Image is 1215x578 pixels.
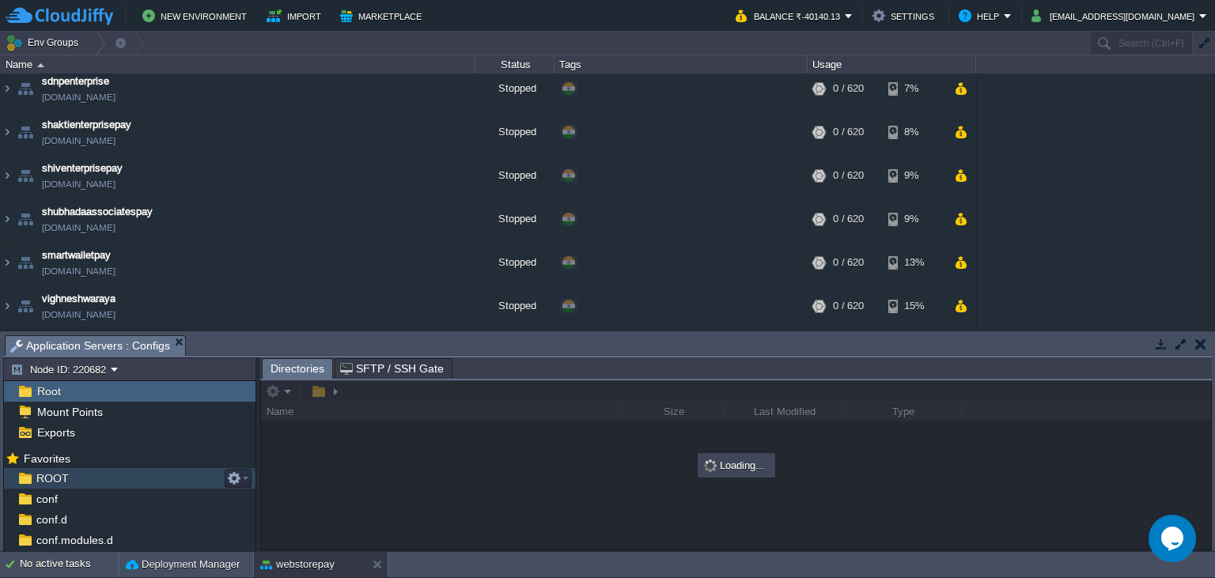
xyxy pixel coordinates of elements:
[1,285,13,327] img: AMDAwAAAACH5BAEAAAAALAAAAAABAAEAAAICRAEAOw==
[1,154,13,197] img: AMDAwAAAACH5BAEAAAAALAAAAAABAAEAAAICRAEAOw==
[20,552,119,577] div: No active tasks
[42,247,111,263] a: smartwalletpay
[1149,515,1199,562] iframe: chat widget
[42,176,115,192] a: [DOMAIN_NAME]
[33,492,60,506] a: conf
[959,6,1004,25] button: Help
[14,111,36,153] img: AMDAwAAAACH5BAEAAAAALAAAAAABAAEAAAICRAEAOw==
[555,55,807,74] div: Tags
[2,55,475,74] div: Name
[833,67,864,110] div: 0 / 620
[34,425,78,440] a: Exports
[271,359,324,379] span: Directories
[6,6,113,26] img: CloudJiffy
[33,471,71,485] a: ROOT
[833,285,864,327] div: 0 / 620
[888,328,940,371] div: 30%
[833,241,864,284] div: 0 / 620
[42,161,123,176] a: shiventerprisepay
[1031,6,1199,25] button: [EMAIL_ADDRESS][DOMAIN_NAME]
[21,452,73,465] a: Favorites
[42,117,131,133] a: shaktienterprisepay
[14,241,36,284] img: AMDAwAAAACH5BAEAAAAALAAAAAABAAEAAAICRAEAOw==
[475,111,555,153] div: Stopped
[888,285,940,327] div: 15%
[699,455,774,476] div: Loading...
[14,328,36,371] img: AMDAwAAAACH5BAEAAAAALAAAAAABAAEAAAICRAEAOw==
[475,241,555,284] div: Stopped
[833,154,864,197] div: 0 / 620
[42,89,115,105] a: [DOMAIN_NAME]
[42,307,115,323] a: [DOMAIN_NAME]
[33,533,115,547] a: conf.modules.d
[14,154,36,197] img: AMDAwAAAACH5BAEAAAAALAAAAAABAAEAAAICRAEAOw==
[833,111,864,153] div: 0 / 620
[10,336,170,356] span: Application Servers : Configs
[1,241,13,284] img: AMDAwAAAACH5BAEAAAAALAAAAAABAAEAAAICRAEAOw==
[1,198,13,240] img: AMDAwAAAACH5BAEAAAAALAAAAAABAAEAAAICRAEAOw==
[21,451,73,466] span: Favorites
[34,405,105,419] a: Mount Points
[10,362,111,376] button: Node ID: 220682
[872,6,939,25] button: Settings
[6,32,84,54] button: Env Groups
[888,154,940,197] div: 9%
[888,198,940,240] div: 9%
[888,241,940,284] div: 13%
[34,384,63,399] a: Root
[42,263,115,279] a: [DOMAIN_NAME]
[808,55,975,74] div: Usage
[475,198,555,240] div: Stopped
[475,67,555,110] div: Stopped
[14,285,36,327] img: AMDAwAAAACH5BAEAAAAALAAAAAABAAEAAAICRAEAOw==
[42,133,115,149] a: [DOMAIN_NAME]
[475,328,555,371] div: Running
[833,198,864,240] div: 0 / 620
[260,557,335,572] button: webstorepay
[33,512,70,527] a: conf.d
[475,285,555,327] div: Stopped
[476,55,554,74] div: Status
[340,6,426,25] button: Marketplace
[42,220,115,236] a: [DOMAIN_NAME]
[475,154,555,197] div: Stopped
[42,291,115,307] a: vighneshwaraya
[736,6,845,25] button: Balance ₹-40140.13
[1,111,13,153] img: AMDAwAAAACH5BAEAAAAALAAAAAABAAEAAAICRAEAOw==
[14,198,36,240] img: AMDAwAAAACH5BAEAAAAALAAAAAABAAEAAAICRAEAOw==
[833,328,869,371] div: 51 / 300
[267,6,326,25] button: Import
[42,74,109,89] a: sdnpenterprise
[1,67,13,110] img: AMDAwAAAACH5BAEAAAAALAAAAAABAAEAAAICRAEAOw==
[126,557,240,572] button: Deployment Manager
[888,111,940,153] div: 8%
[142,6,252,25] button: New Environment
[37,63,44,67] img: AMDAwAAAACH5BAEAAAAALAAAAAABAAEAAAICRAEAOw==
[888,67,940,110] div: 7%
[340,359,444,378] span: SFTP / SSH Gate
[1,328,13,371] img: AMDAwAAAACH5BAEAAAAALAAAAAABAAEAAAICRAEAOw==
[14,67,36,110] img: AMDAwAAAACH5BAEAAAAALAAAAAABAAEAAAICRAEAOw==
[42,204,153,220] a: shubhadaassociatespay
